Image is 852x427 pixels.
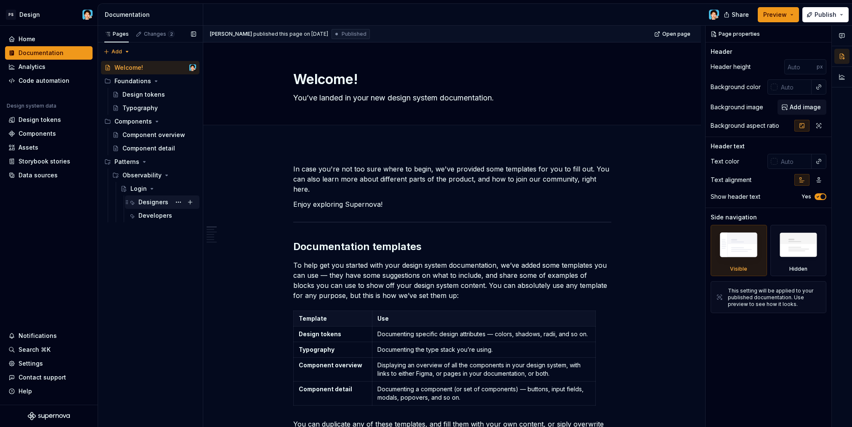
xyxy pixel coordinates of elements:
div: Components [101,115,199,128]
span: Published [342,31,366,37]
strong: Typography [299,346,334,353]
a: Assets [5,141,93,154]
div: Design system data [7,103,56,109]
div: Settings [19,359,43,368]
span: Add [111,48,122,55]
a: Documentation [5,46,93,60]
div: Typography [122,104,158,112]
a: Code automation [5,74,93,87]
a: Developers [125,209,199,222]
div: Documentation [105,11,199,19]
p: Displaying an overview of all the components in your design system, with links to either Figma, o... [377,361,590,378]
div: Design tokens [122,90,165,99]
span: [PERSON_NAME] [210,31,252,37]
a: Open page [652,28,694,40]
div: Components [114,117,152,126]
textarea: You’ve landed in your new design system documentation. [292,91,610,105]
button: Publish [802,7,849,22]
div: Show header text [711,192,760,201]
div: Component overview [122,131,185,139]
div: Hidden [770,225,827,276]
div: Observability [122,171,162,179]
a: Component detail [109,142,199,155]
button: Contact support [5,371,93,384]
a: Design tokens [5,113,93,127]
img: Leo [189,64,196,71]
a: Components [5,127,93,140]
div: Components [19,129,56,138]
span: Open page [662,31,690,37]
div: Help [19,387,32,395]
div: Background image [711,103,763,111]
div: Documentation [19,49,64,57]
div: Background aspect ratio [711,121,779,130]
div: Foundations [101,74,199,88]
strong: Component overview [299,361,362,369]
button: PSDesignLeo [2,5,96,24]
div: Notifications [19,332,57,340]
div: Designers [138,198,168,206]
p: Use [377,314,590,323]
a: Designers [125,195,199,209]
p: Documenting the type stack you’re using. [377,345,590,354]
div: Code automation [19,76,69,85]
div: Text color [711,157,739,166]
button: Help [5,385,93,398]
div: Design tokens [19,116,61,124]
a: Home [5,32,93,46]
label: Yes [802,193,811,200]
div: Visible [711,225,767,276]
div: Header [711,47,732,56]
div: Header text [711,142,745,150]
div: Text alignment [711,176,751,184]
div: published this page on [DATE] [253,31,328,37]
span: Add image [790,103,821,111]
div: Changes [144,31,175,37]
img: Leo [709,10,719,20]
div: Patterns [114,158,139,166]
div: Login [130,185,147,193]
span: Share [732,11,749,19]
div: Welcome! [114,63,143,72]
button: Search ⌘K [5,343,93,356]
a: Settings [5,357,93,370]
input: Auto [778,154,812,169]
span: Publish [815,11,836,19]
p: Template [299,314,367,323]
img: Leo [82,10,93,20]
h2: Documentation templates [293,240,611,253]
input: Auto [784,59,817,74]
div: Foundations [114,77,151,85]
div: Assets [19,143,38,152]
div: Background color [711,83,761,91]
div: Page tree [101,61,199,222]
div: Visible [730,266,747,272]
div: Data sources [19,171,58,179]
div: This setting will be applied to your published documentation. Use preview to see how it looks. [728,287,821,308]
button: Preview [758,7,799,22]
div: Patterns [101,155,199,169]
strong: Component detail [299,385,352,393]
input: Auto [778,79,812,95]
p: Documenting a component (or set of components) — buttons, input fields, modals, popovers, and so on. [377,385,590,402]
a: Typography [109,101,199,115]
button: Share [719,7,754,22]
p: px [817,63,823,70]
span: 2 [168,31,175,37]
div: Component detail [122,144,175,153]
button: Add [101,46,133,58]
button: Notifications [5,329,93,343]
div: Design [19,11,40,19]
button: Add image [778,100,826,115]
a: Login [117,182,199,195]
p: Enjoy exploring Supernova! [293,199,611,209]
div: Pages [104,31,129,37]
div: Developers [138,211,172,220]
div: Storybook stories [19,157,70,166]
textarea: Welcome! [292,69,610,90]
a: Storybook stories [5,155,93,168]
p: To help get you started with your design system documentation, we’ve added some templates you can... [293,260,611,300]
div: Header height [711,63,751,71]
svg: Supernova Logo [28,412,70,420]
